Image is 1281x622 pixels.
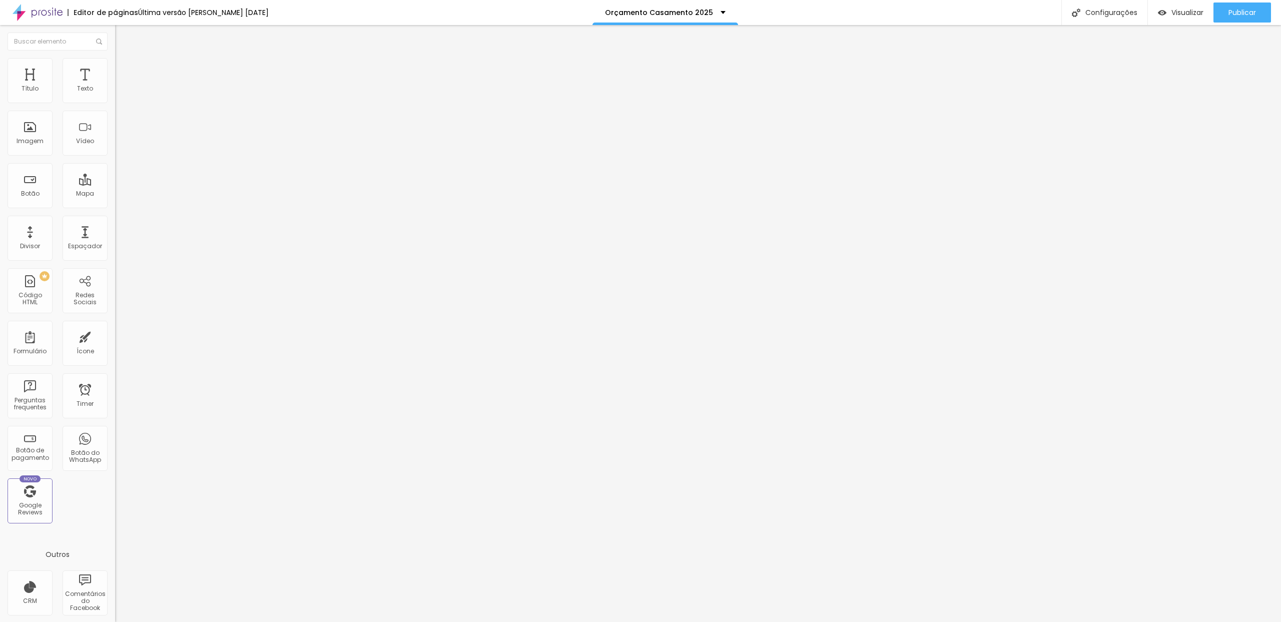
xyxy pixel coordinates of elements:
div: Vídeo [76,138,94,145]
input: Buscar elemento [8,33,108,51]
div: Perguntas frequentes [10,397,50,411]
iframe: Editor [115,25,1281,622]
div: Espaçador [68,243,102,250]
div: Botão de pagamento [10,447,50,461]
img: view-1.svg [1158,9,1166,17]
div: Última versão [PERSON_NAME] [DATE] [138,9,269,16]
div: Divisor [20,243,40,250]
div: Ícone [77,348,94,355]
div: Botão do WhatsApp [65,449,105,464]
div: Código HTML [10,292,50,306]
div: Timer [77,400,94,407]
button: Publicar [1213,3,1271,23]
div: Redes Sociais [65,292,105,306]
img: Icone [1072,9,1080,17]
div: Título [22,85,39,92]
div: Mapa [76,190,94,197]
div: Google Reviews [10,502,50,516]
div: CRM [23,597,37,604]
p: Orçamento Casamento 2025 [605,9,713,16]
div: Texto [77,85,93,92]
div: Formulário [14,348,47,355]
div: Editor de páginas [68,9,138,16]
div: Novo [20,475,41,482]
span: Publicar [1228,9,1256,17]
span: Visualizar [1171,9,1203,17]
div: Botão [21,190,40,197]
button: Visualizar [1148,3,1213,23]
div: Imagem [17,138,44,145]
div: Comentários do Facebook [65,590,105,612]
img: Icone [96,39,102,45]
